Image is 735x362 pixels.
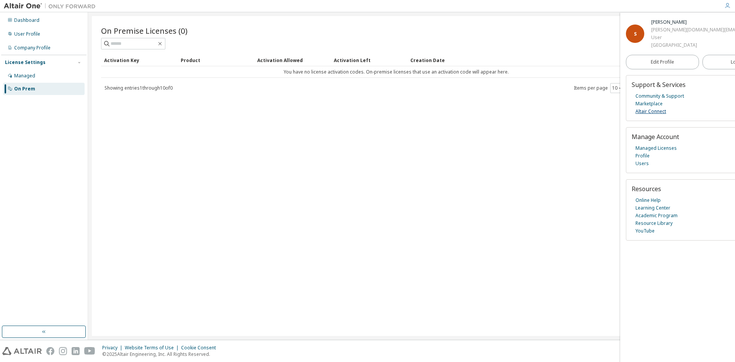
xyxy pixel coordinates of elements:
div: Privacy [102,345,125,351]
a: YouTube [635,227,655,235]
div: Company Profile [14,45,51,51]
img: instagram.svg [59,347,67,355]
div: Product [181,54,251,66]
span: Showing entries 1 through 10 of 0 [105,85,173,91]
div: Dashboard [14,17,39,23]
span: Resources [632,185,661,193]
div: Activation Key [104,54,175,66]
a: Marketplace [635,100,663,108]
span: Manage Account [632,133,679,141]
a: Profile [635,152,650,160]
div: Activation Allowed [257,54,328,66]
a: Altair Connect [635,108,666,115]
img: linkedin.svg [72,347,80,355]
a: Academic Program [635,212,678,219]
button: 10 [612,85,622,91]
div: Creation Date [410,54,688,66]
span: Edit Profile [651,59,674,65]
span: S [634,31,637,37]
img: altair_logo.svg [2,347,42,355]
td: You have no license activation codes. On-premise licenses that use an activation code will appear... [101,66,691,78]
a: Learning Center [635,204,670,212]
span: Support & Services [632,80,686,89]
a: Users [635,160,649,167]
div: License Settings [5,59,46,66]
img: Altair One [4,2,100,10]
a: Managed Licenses [635,144,677,152]
p: © 2025 Altair Engineering, Inc. All Rights Reserved. [102,351,220,357]
div: On Prem [14,86,35,92]
img: facebook.svg [46,347,54,355]
span: On Premise Licenses (0) [101,25,188,36]
div: Cookie Consent [181,345,220,351]
a: Edit Profile [626,55,699,69]
img: youtube.svg [84,347,95,355]
a: Online Help [635,197,661,204]
span: Items per page [574,83,624,93]
div: Activation Left [334,54,404,66]
div: User Profile [14,31,40,37]
a: Community & Support [635,92,684,100]
div: Managed [14,73,35,79]
div: Website Terms of Use [125,345,181,351]
a: Resource Library [635,219,673,227]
